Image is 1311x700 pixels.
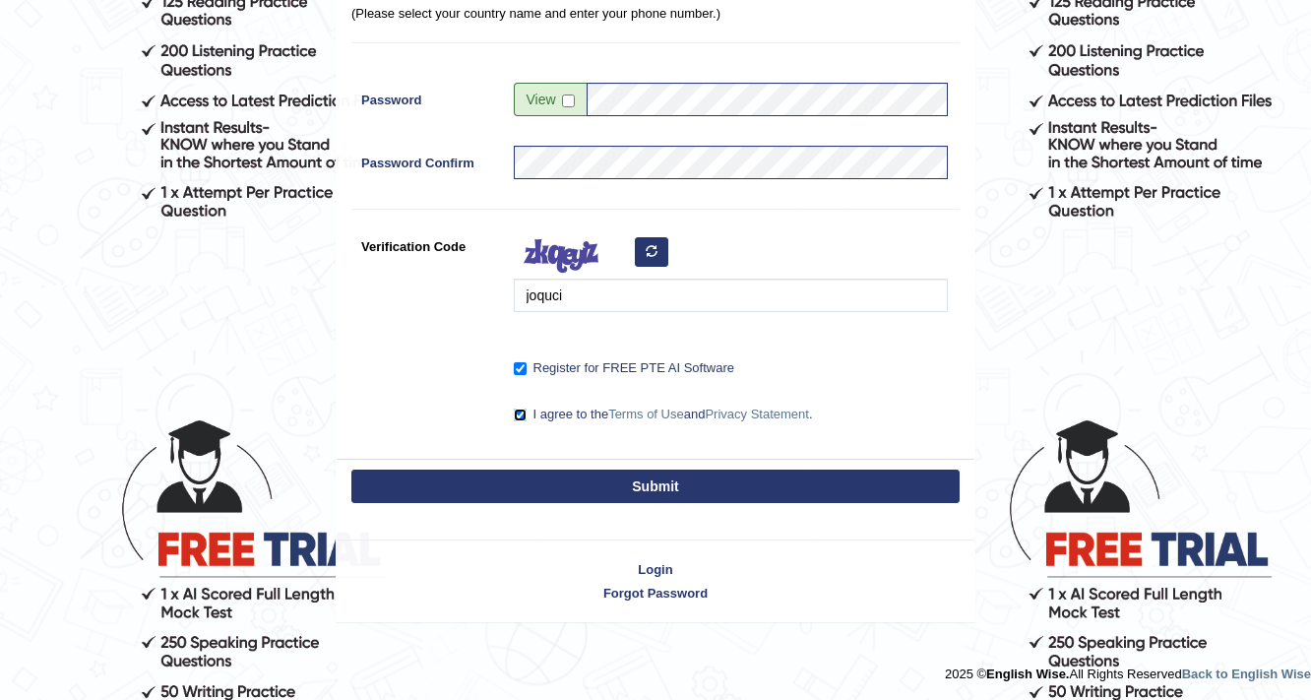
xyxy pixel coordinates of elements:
[945,655,1311,683] div: 2025 © All Rights Reserved
[351,470,960,503] button: Submit
[351,4,960,23] p: (Please select your country name and enter your phone number.)
[337,560,974,579] a: Login
[351,83,504,109] label: Password
[562,95,575,107] input: Show/Hide Password
[514,405,813,424] label: I agree to the and .
[351,229,504,256] label: Verification Code
[514,362,527,375] input: Register for FREE PTE AI Software
[986,667,1069,681] strong: English Wise.
[705,407,809,421] a: Privacy Statement
[608,407,684,421] a: Terms of Use
[337,584,974,603] a: Forgot Password
[1182,667,1311,681] a: Back to English Wise
[514,358,734,378] label: Register for FREE PTE AI Software
[514,409,527,421] input: I agree to theTerms of UseandPrivacy Statement.
[351,146,504,172] label: Password Confirm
